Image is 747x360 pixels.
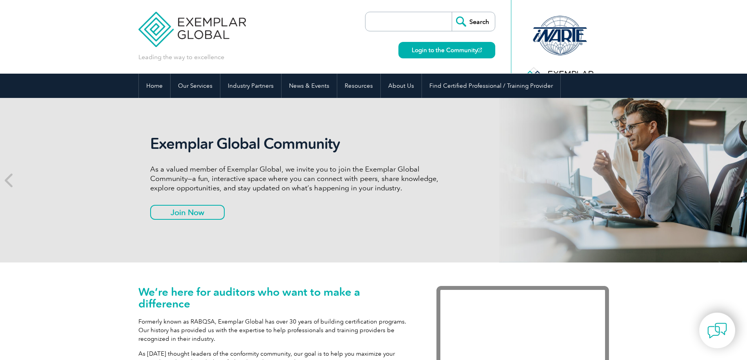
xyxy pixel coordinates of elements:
[139,74,170,98] a: Home
[452,12,495,31] input: Search
[282,74,337,98] a: News & Events
[422,74,560,98] a: Find Certified Professional / Training Provider
[381,74,422,98] a: About Us
[138,317,413,343] p: Formerly known as RABQSA, Exemplar Global has over 30 years of building certification programs. O...
[150,165,444,193] p: As a valued member of Exemplar Global, we invite you to join the Exemplar Global Community—a fun,...
[398,42,495,58] a: Login to the Community
[138,53,224,62] p: Leading the way to excellence
[171,74,220,98] a: Our Services
[707,321,727,340] img: contact-chat.png
[478,48,482,52] img: open_square.png
[150,135,444,153] h2: Exemplar Global Community
[337,74,380,98] a: Resources
[150,205,225,220] a: Join Now
[220,74,281,98] a: Industry Partners
[138,286,413,309] h1: We’re here for auditors who want to make a difference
